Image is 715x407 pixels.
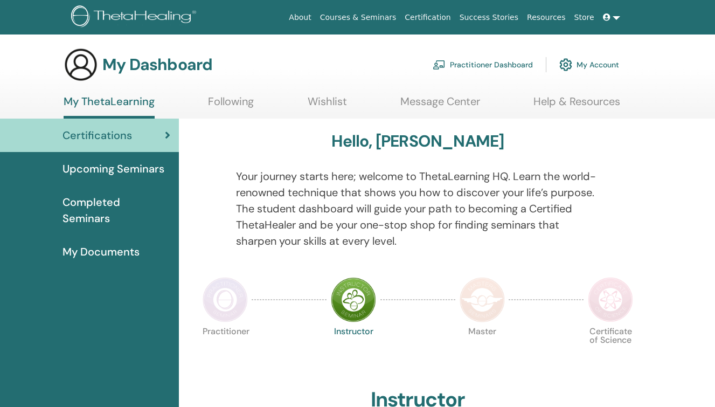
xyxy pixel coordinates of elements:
a: Following [208,95,254,116]
a: Store [570,8,599,27]
img: Instructor [331,277,376,322]
img: Certificate of Science [588,277,633,322]
p: Practitioner [203,327,248,372]
a: Help & Resources [533,95,620,116]
p: Certificate of Science [588,327,633,372]
p: Master [460,327,505,372]
a: My ThetaLearning [64,95,155,119]
a: Message Center [400,95,480,116]
a: Courses & Seminars [316,8,401,27]
p: Instructor [331,327,376,372]
h3: Hello, [PERSON_NAME] [331,132,504,151]
img: cog.svg [559,56,572,74]
a: About [284,8,315,27]
img: chalkboard-teacher.svg [433,60,446,70]
a: My Account [559,53,619,77]
img: Practitioner [203,277,248,322]
h3: My Dashboard [102,55,212,74]
a: Certification [400,8,455,27]
a: Resources [523,8,570,27]
span: Upcoming Seminars [63,161,164,177]
a: Practitioner Dashboard [433,53,533,77]
span: Completed Seminars [63,194,170,226]
span: Certifications [63,127,132,143]
span: My Documents [63,244,140,260]
a: Success Stories [455,8,523,27]
a: Wishlist [308,95,347,116]
img: Master [460,277,505,322]
p: Your journey starts here; welcome to ThetaLearning HQ. Learn the world-renowned technique that sh... [236,168,599,249]
img: generic-user-icon.jpg [64,47,98,82]
img: logo.png [71,5,200,30]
